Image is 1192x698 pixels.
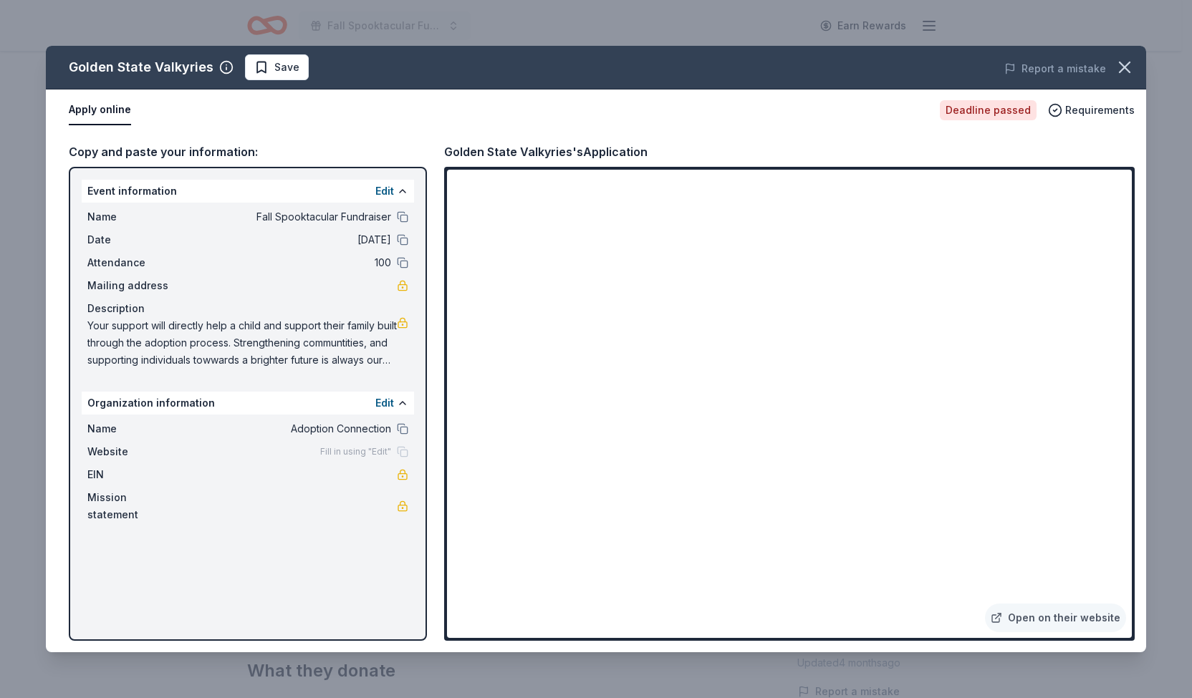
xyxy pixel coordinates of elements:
span: Mission statement [87,489,183,523]
span: Attendance [87,254,183,271]
div: Description [87,300,408,317]
span: Your support will directly help a child and support their family built through the adoption proce... [87,317,397,369]
div: Organization information [82,392,414,415]
span: [DATE] [183,231,391,248]
span: Requirements [1065,102,1135,119]
span: Name [87,420,183,437]
button: Edit [375,394,394,412]
span: Save [274,59,299,76]
span: Website [87,443,183,460]
span: Adoption Connection [183,420,391,437]
span: Date [87,231,183,248]
button: Report a mistake [1004,60,1106,77]
div: Copy and paste your information: [69,142,427,161]
div: Golden State Valkyries's Application [444,142,648,161]
button: Save [245,54,309,80]
div: Event information [82,180,414,203]
div: Deadline passed [940,100,1037,120]
span: Fall Spooktacular Fundraiser [183,208,391,226]
span: Fill in using "Edit" [320,446,391,457]
a: Open on their website [985,604,1126,632]
button: Edit [375,183,394,200]
div: Golden State Valkyries [69,56,213,79]
span: Mailing address [87,277,183,294]
button: Requirements [1048,102,1135,119]
span: EIN [87,466,183,483]
span: Name [87,208,183,226]
button: Apply online [69,95,131,125]
span: 100 [183,254,391,271]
